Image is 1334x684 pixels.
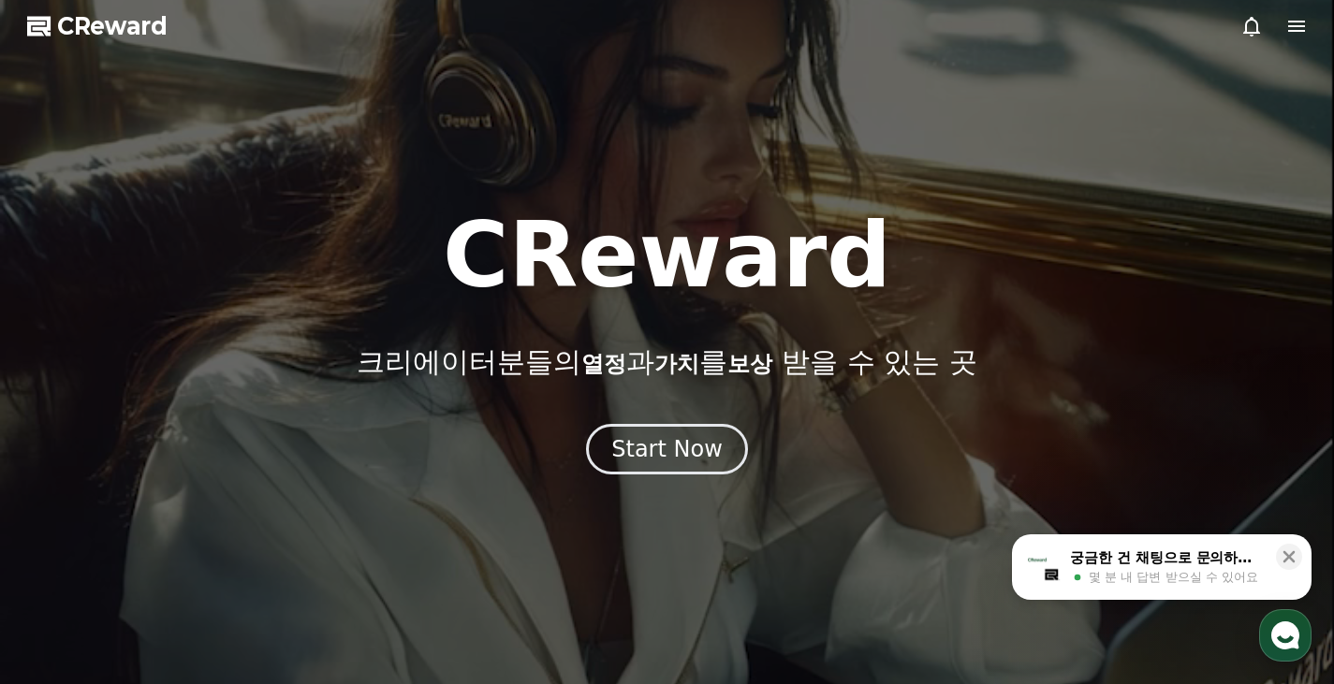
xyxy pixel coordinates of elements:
h1: CReward [443,211,891,300]
a: Start Now [586,443,748,460]
p: 크리에이터분들의 과 를 받을 수 있는 곳 [357,345,976,379]
span: 가치 [654,351,699,377]
div: Start Now [611,434,723,464]
span: 보상 [727,351,772,377]
span: 열정 [581,351,626,377]
button: Start Now [586,424,748,474]
span: CReward [57,11,168,41]
a: CReward [27,11,168,41]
